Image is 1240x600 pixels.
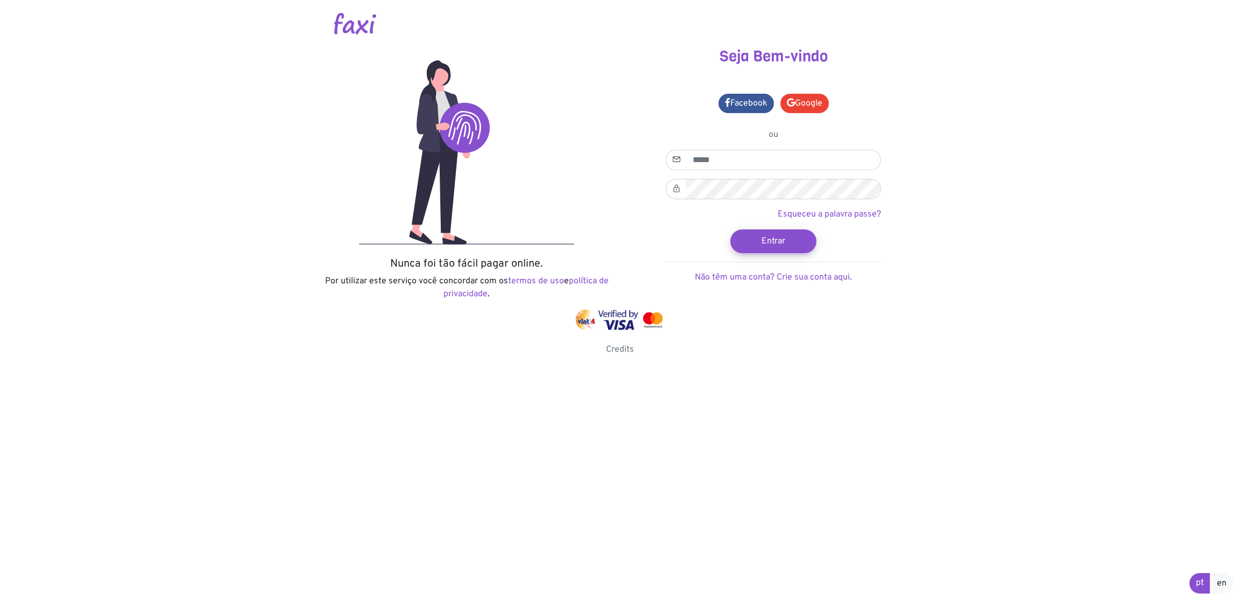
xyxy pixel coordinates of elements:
[730,229,816,253] button: Entrar
[695,272,852,283] a: Não têm uma conta? Crie sua conta aqui.
[598,310,638,330] img: visa
[1210,573,1234,594] a: en
[666,128,881,141] p: ou
[718,94,774,113] a: Facebook
[508,276,564,287] a: termos de uso
[1189,573,1210,594] a: pt
[778,209,881,220] a: Esqueceu a palavra passe?
[575,310,596,330] img: vinti4
[628,47,919,66] h3: Seja Bem-vindo
[640,310,665,330] img: mastercard
[321,275,612,301] p: Por utilizar este serviço você concordar com os e .
[321,257,612,270] h5: Nunca foi tão fácil pagar online.
[606,344,634,355] a: Credits
[780,94,829,113] a: Google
